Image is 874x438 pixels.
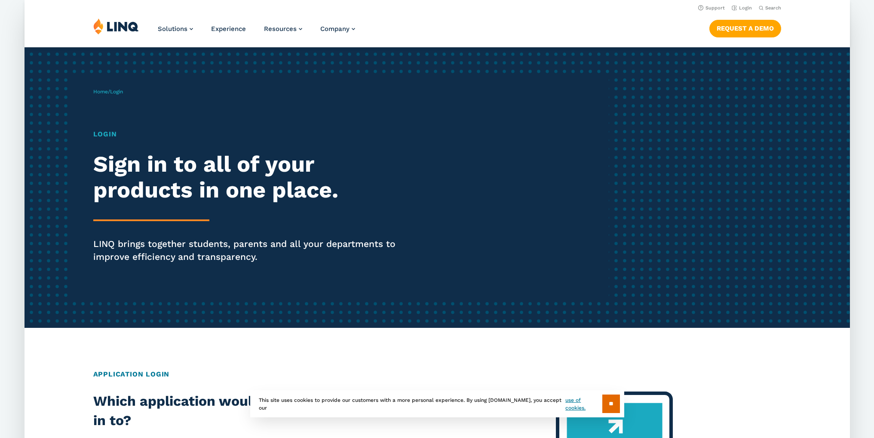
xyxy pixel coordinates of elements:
[765,5,781,11] span: Search
[93,89,123,95] span: /
[320,25,355,33] a: Company
[211,25,246,33] a: Experience
[158,25,187,33] span: Solutions
[93,392,368,431] h2: Which application would you like to sign in to?
[93,151,411,203] h2: Sign in to all of your products in one place.
[758,5,781,11] button: Open Search Bar
[93,238,411,263] p: LINQ brings together students, parents and all your departments to improve efficiency and transpa...
[320,25,350,33] span: Company
[93,369,781,379] h2: Application Login
[158,25,193,33] a: Solutions
[110,89,123,95] span: Login
[731,5,751,11] a: Login
[709,18,781,37] nav: Button Navigation
[264,25,302,33] a: Resources
[93,89,108,95] a: Home
[93,129,411,139] h1: Login
[250,390,624,417] div: This site uses cookies to provide our customers with a more personal experience. By using [DOMAIN...
[25,3,850,12] nav: Utility Navigation
[698,5,724,11] a: Support
[93,18,139,34] img: LINQ | K‑12 Software
[565,396,602,412] a: use of cookies.
[158,18,355,46] nav: Primary Navigation
[709,20,781,37] a: Request a Demo
[264,25,297,33] span: Resources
